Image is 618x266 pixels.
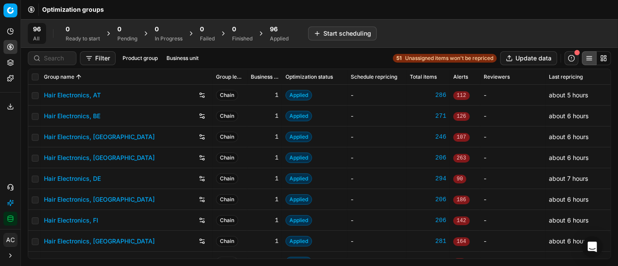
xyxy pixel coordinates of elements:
[251,237,279,246] div: 1
[44,195,155,204] a: Hair Electronics, [GEOGRAPHIC_DATA]
[251,133,279,141] div: 1
[66,25,70,33] span: 0
[347,147,406,168] td: -
[480,85,545,106] td: -
[80,51,116,65] button: Filter
[453,91,470,100] span: 112
[270,35,289,42] div: Applied
[216,215,238,226] span: Chain
[286,90,312,100] span: Applied
[410,133,446,141] a: 246
[549,175,588,182] span: about 7 hours
[480,126,545,147] td: -
[410,216,446,225] a: 206
[347,189,406,210] td: -
[480,210,545,231] td: -
[480,106,545,126] td: -
[44,133,155,141] a: Hair Electronics, [GEOGRAPHIC_DATA]
[453,175,466,183] span: 90
[251,112,279,120] div: 1
[216,132,238,142] span: Chain
[347,168,406,189] td: -
[410,112,446,120] div: 271
[66,35,100,42] div: Ready to start
[453,133,470,142] span: 107
[42,5,104,14] span: Optimization groups
[286,73,333,80] span: Optimization status
[216,194,238,205] span: Chain
[286,111,312,121] span: Applied
[286,173,312,184] span: Applied
[549,91,588,99] span: about 5 hours
[251,216,279,225] div: 1
[549,237,588,245] span: about 6 hours
[484,73,510,80] span: Reviewers
[44,112,100,120] a: Hair Electronics, BE
[549,73,583,80] span: Last repricing
[270,25,278,33] span: 96
[44,216,98,225] a: Hair Electronics, FI
[393,54,497,63] a: 51Unassigned items won't be repriced
[480,147,545,168] td: -
[549,196,588,203] span: about 6 hours
[216,90,238,100] span: Chain
[453,237,470,246] span: 164
[163,53,202,63] button: Business unit
[200,35,215,42] div: Failed
[4,233,17,246] span: AC
[117,25,121,33] span: 0
[286,236,312,246] span: Applied
[44,91,101,100] a: Hair Electronics, AT
[44,54,71,63] input: Search
[480,168,545,189] td: -
[251,153,279,162] div: 1
[44,153,155,162] a: Hair Electronics, [GEOGRAPHIC_DATA]
[549,258,588,266] span: about 6 hours
[251,73,279,80] span: Business unit
[216,111,238,121] span: Chain
[549,216,588,224] span: about 6 hours
[200,25,204,33] span: 0
[410,237,446,246] a: 281
[347,210,406,231] td: -
[33,25,41,33] span: 96
[286,215,312,226] span: Applied
[286,132,312,142] span: Applied
[347,231,406,252] td: -
[405,55,493,62] span: Unassigned items won't be repriced
[251,91,279,100] div: 1
[44,174,101,183] a: Hair Electronics, DE
[216,73,244,80] span: Group level
[410,73,437,80] span: Total items
[453,154,470,163] span: 263
[410,174,446,183] div: 294
[232,35,253,42] div: Finished
[44,73,74,80] span: Group name
[453,196,470,204] span: 186
[453,73,468,80] span: Alerts
[286,153,312,163] span: Applied
[549,154,588,161] span: about 6 hours
[582,236,603,257] div: Open Intercom Messenger
[347,106,406,126] td: -
[410,195,446,204] a: 206
[216,153,238,163] span: Chain
[251,174,279,183] div: 1
[500,51,557,65] button: Update data
[480,189,545,210] td: -
[42,5,104,14] nav: breadcrumb
[410,153,446,162] div: 206
[347,85,406,106] td: -
[216,173,238,184] span: Chain
[351,73,397,80] span: Schedule repricing
[44,237,155,246] a: Hair Electronics, [GEOGRAPHIC_DATA]
[33,35,41,42] div: All
[549,133,588,140] span: about 6 hours
[453,216,470,225] span: 142
[410,91,446,100] a: 286
[74,73,83,81] button: Sorted by Group name ascending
